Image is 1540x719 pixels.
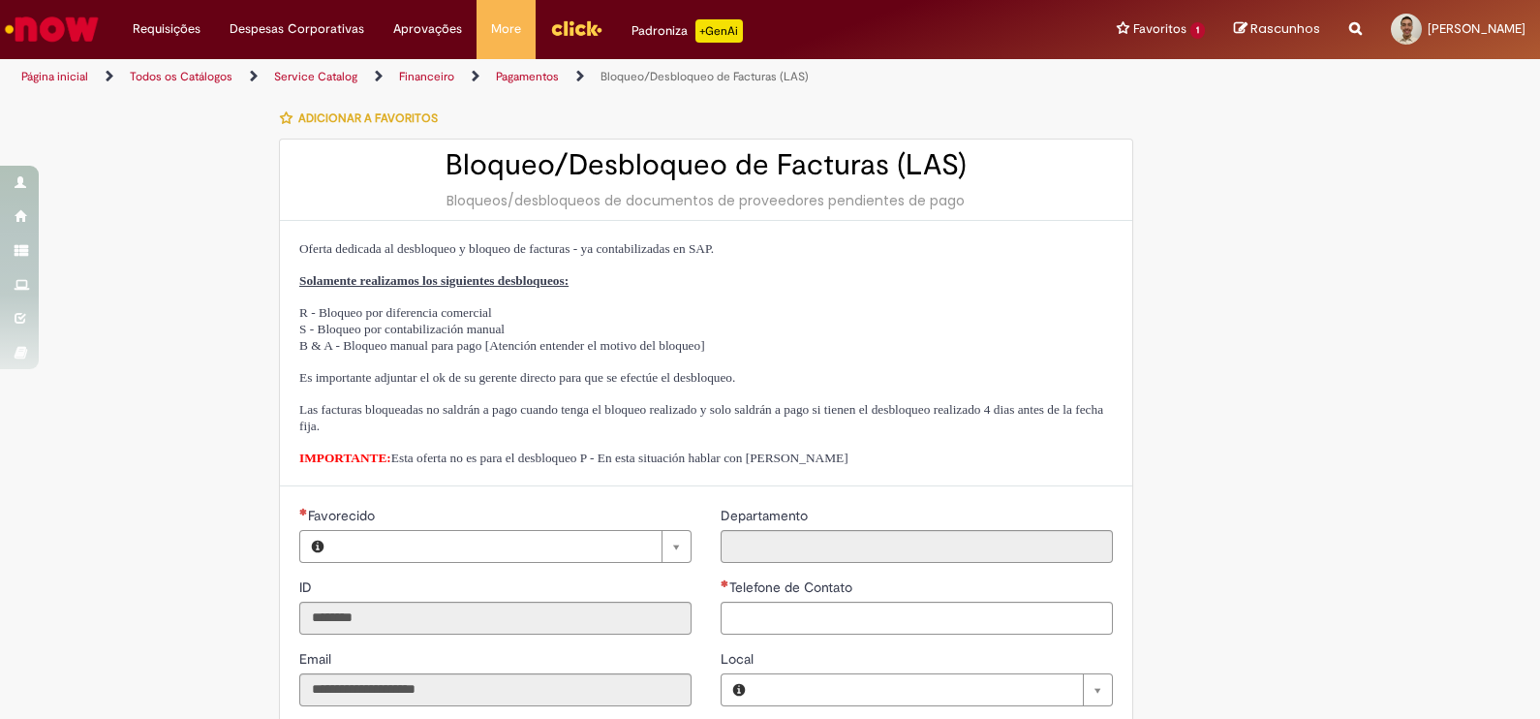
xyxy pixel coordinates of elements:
img: ServiceNow [2,10,102,48]
label: Somente leitura - Email [299,649,335,669]
button: Local, Visualizar este registro [722,674,756,705]
div: Bloqueos/desbloqueos de documentos de proveedores pendientes de pago [299,191,1113,210]
span: Las facturas bloqueadas no saldrán a pago cuando tenga el bloqueo realizado y solo saldrán a pago... [299,402,1103,433]
div: Padroniza [631,19,743,43]
span: Rascunhos [1250,19,1320,38]
a: Pagamentos [496,69,559,84]
span: Oferta dedicada al desbloqueo y bloqueo de facturas - ya contabilizadas en SAP. [299,241,714,256]
span: Es importante adjuntar el ok de su gerente directo para que se efectúe el desbloqueo. [299,370,735,385]
span: Necessários - Favorecido [308,507,379,524]
span: 1 [1190,22,1205,39]
p: +GenAi [695,19,743,43]
span: S - Bloqueo por contabilización manual [299,322,505,336]
span: [PERSON_NAME] [1428,20,1525,37]
input: Departamento [721,530,1113,563]
a: Página inicial [21,69,88,84]
span: Local [721,650,757,668]
span: Somente leitura - Departamento [721,507,812,524]
span: Favoritos [1133,19,1186,39]
a: Financeiro [399,69,454,84]
input: Telefone de Contato [721,602,1113,635]
img: click_logo_yellow_360x200.png [550,14,602,43]
a: Bloqueo/Desbloqueo de Facturas (LAS) [601,69,809,84]
input: Email [299,673,692,706]
span: Necessários [299,508,308,516]
a: Service Catalog [274,69,357,84]
a: Limpar campo Favorecido [335,531,691,562]
span: Despesas Corporativas [230,19,364,39]
input: ID [299,602,692,635]
span: Telefone de Contato [729,578,856,596]
button: Favorecido, Visualizar este registro [300,531,335,562]
span: Esta oferta no es para el desbloqueo P - En esta situación hablar con [PERSON_NAME] [299,451,848,465]
span: Somente leitura - Email [299,650,335,668]
label: Somente leitura - Departamento [721,506,812,525]
span: Aprovações [393,19,462,39]
span: IMPORTANTE: [299,451,391,465]
a: Todos os Catálogos [130,69,232,84]
button: Adicionar a Favoritos [279,98,448,139]
span: B & A - Bloqueo manual para pago [Atención entender el motivo del bloqueo] [299,338,705,353]
span: More [491,19,521,39]
span: Somente leitura - ID [299,578,316,596]
a: Rascunhos [1234,20,1320,39]
span: Adicionar a Favoritos [298,110,438,126]
h2: Bloqueo/Desbloqueo de Facturas (LAS) [299,149,1113,181]
span: Requisições [133,19,200,39]
span: R - Bloqueo por diferencia comercial [299,305,492,320]
label: Somente leitura - ID [299,578,316,597]
span: Necessários [721,579,729,587]
ul: Trilhas de página [15,59,1012,95]
span: Solamente realizamos los siguientes desbloqueos: [299,273,569,288]
a: Limpar campo Local [756,674,1112,705]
